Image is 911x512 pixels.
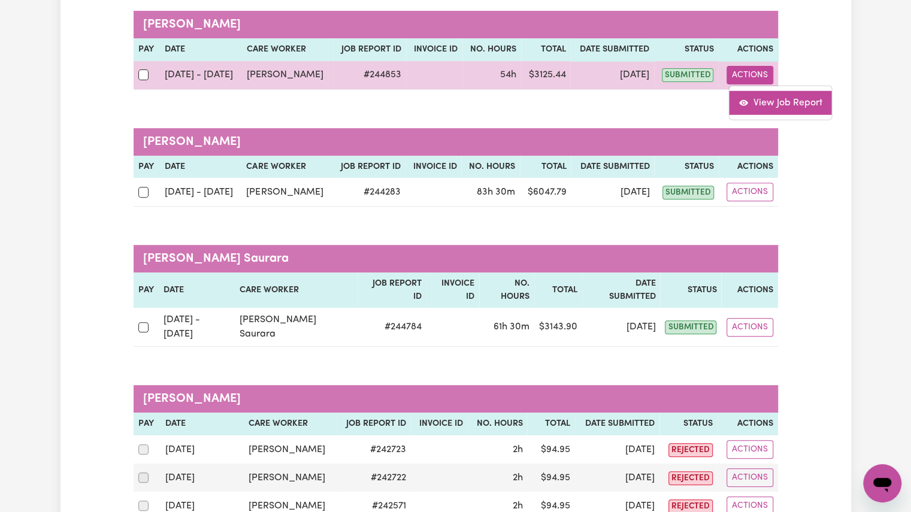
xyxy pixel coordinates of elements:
th: Pay [134,156,160,178]
th: Care worker [235,272,358,308]
td: [DATE] [582,308,660,347]
td: # 242723 [336,435,410,463]
span: 54 hours [500,70,516,80]
th: Pay [134,38,160,61]
th: Care worker [244,413,336,435]
td: # 242722 [336,463,410,492]
th: Care worker [241,156,332,178]
td: $ 94.95 [527,435,574,463]
th: No. Hours [479,272,534,308]
th: Total [521,38,570,61]
button: Actions [727,318,773,337]
caption: [PERSON_NAME] [134,385,778,413]
span: rejected [668,471,713,485]
th: Invoice ID [406,38,462,61]
td: $ 3143.90 [534,308,582,347]
button: Actions [727,468,773,487]
th: Date Submitted [575,413,659,435]
th: Status [660,272,721,308]
th: No. Hours [468,413,528,435]
span: 83 hours 30 minutes [477,187,515,197]
th: Total [534,272,582,308]
a: View job report 244853 [730,90,832,114]
td: [PERSON_NAME] Saurara [235,308,358,347]
th: Date [159,272,235,308]
td: [DATE] - [DATE] [160,61,242,90]
span: submitted [665,320,716,334]
th: Job Report ID [333,38,406,61]
th: Status [659,413,717,435]
th: No. Hours [461,156,520,178]
button: Actions [727,183,773,201]
td: [DATE] - [DATE] [160,178,242,207]
td: [PERSON_NAME] [244,435,336,463]
th: Status [654,38,719,61]
button: Actions [727,440,773,459]
caption: [PERSON_NAME] [134,128,778,156]
th: Date [160,38,242,61]
td: $ 3125.44 [521,61,570,90]
th: Care worker [242,38,333,61]
th: Invoice ID [410,413,467,435]
button: Actions [727,66,773,84]
span: submitted [662,186,714,199]
th: Actions [718,38,777,61]
th: Status [654,156,718,178]
td: [DATE] [575,463,659,492]
th: Job Report ID [358,272,426,308]
span: 2 hours [512,445,522,455]
span: submitted [662,68,713,82]
td: [DATE] - [DATE] [159,308,235,347]
span: rejected [668,443,713,457]
th: No. Hours [462,38,521,61]
th: Job Report ID [336,413,410,435]
td: $ 94.95 [527,463,574,492]
th: Date [161,413,244,435]
th: Date Submitted [571,156,654,178]
th: Actions [718,413,778,435]
td: [PERSON_NAME] [244,463,336,492]
th: Total [527,413,574,435]
th: Invoice ID [426,272,479,308]
td: [PERSON_NAME] [242,61,333,90]
caption: [PERSON_NAME] Saurara [134,245,778,272]
th: Actions [721,272,777,308]
th: Total [520,156,571,178]
td: $ 6047.79 [520,178,571,207]
td: # 244283 [332,178,405,207]
th: Actions [719,156,778,178]
td: [DATE] [571,178,654,207]
th: Job Report ID [332,156,405,178]
th: Date [160,156,242,178]
th: Date Submitted [570,38,653,61]
td: [DATE] [570,61,653,90]
td: [PERSON_NAME] [241,178,332,207]
th: Date Submitted [582,272,660,308]
td: [DATE] [161,463,244,492]
td: # 244853 [333,61,406,90]
span: 2 hours [512,473,522,483]
th: Pay [134,272,159,308]
span: 2 hours [512,501,522,511]
iframe: Button to launch messaging window [863,464,901,502]
td: [DATE] [161,435,244,463]
div: Actions [729,85,833,120]
span: 61 hours 30 minutes [494,322,529,332]
th: Invoice ID [405,156,462,178]
td: [DATE] [575,435,659,463]
td: # 244784 [358,308,426,347]
caption: [PERSON_NAME] [134,11,778,38]
th: Pay [134,413,161,435]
